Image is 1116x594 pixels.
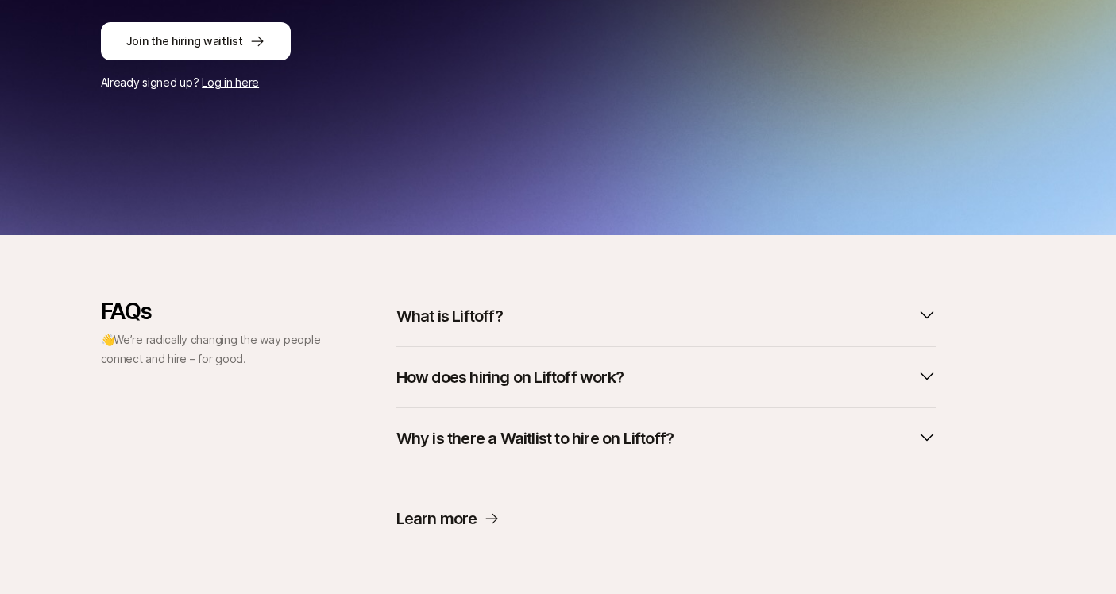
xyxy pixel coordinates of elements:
[396,507,477,530] p: Learn more
[396,366,624,388] p: How does hiring on Liftoff work?
[396,421,936,456] button: Why is there a Waitlist to hire on Liftoff?
[101,330,323,368] p: 👋
[396,427,674,449] p: Why is there a Waitlist to hire on Liftoff?
[396,507,500,530] a: Learn more
[396,360,936,395] button: How does hiring on Liftoff work?
[101,333,321,365] span: We’re radically changing the way people connect and hire – for good.
[101,73,1016,92] p: Already signed up?
[396,299,936,334] button: What is Liftoff?
[396,305,503,327] p: What is Liftoff?
[202,75,259,89] a: Log in here
[101,22,291,60] button: Join the hiring waitlist
[101,22,1016,60] a: Join the hiring waitlist
[101,299,323,324] p: FAQs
